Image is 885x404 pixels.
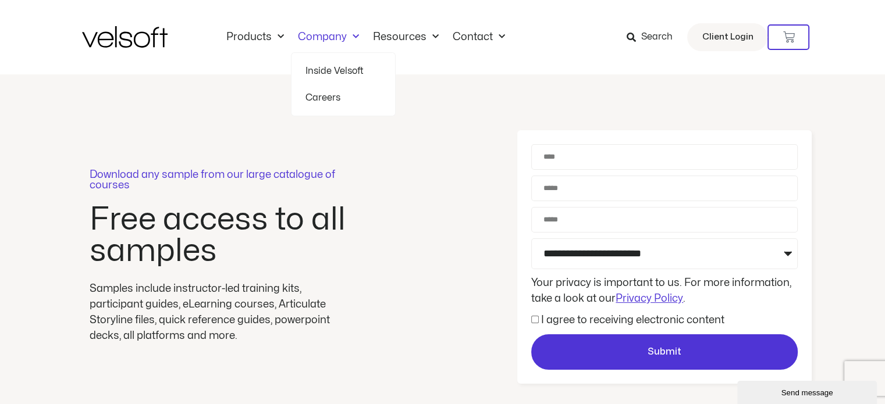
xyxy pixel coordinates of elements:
h2: Free access to all samples [90,204,351,267]
img: Velsoft Training Materials [82,26,168,48]
a: Careers [305,84,381,111]
span: Client Login [702,30,753,45]
p: Download any sample from our large catalogue of courses [90,170,351,191]
span: Submit [648,345,681,360]
nav: Menu [219,31,512,44]
iframe: chat widget [737,378,879,404]
a: Privacy Policy [616,294,683,303]
span: Search [641,30,672,45]
div: Samples include instructor-led training kits, participant guides, eLearning courses, Articulate S... [90,281,351,344]
a: Search [626,27,680,47]
ul: CompanyMenu Toggle [291,52,396,116]
div: Your privacy is important to us. For more information, take a look at our . [528,275,801,306]
a: ResourcesMenu Toggle [366,31,446,44]
a: ProductsMenu Toggle [219,31,291,44]
label: I agree to receiving electronic content [541,315,724,325]
button: Submit [531,334,798,370]
a: ContactMenu Toggle [446,31,512,44]
a: CompanyMenu Toggle [291,31,366,44]
a: Client Login [687,23,767,51]
a: Inside Velsoft [305,58,381,84]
